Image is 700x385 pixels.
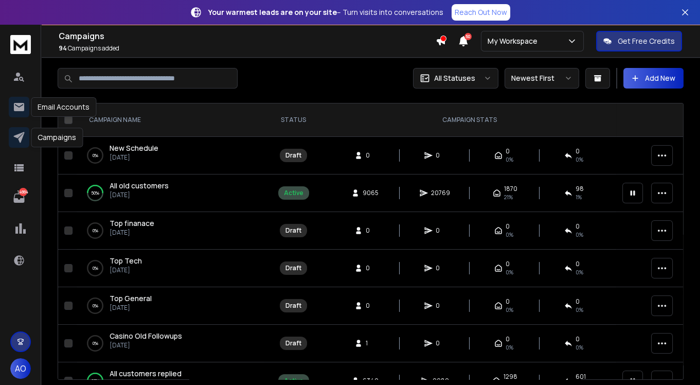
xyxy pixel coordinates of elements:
[110,369,182,378] span: All customers replied
[488,36,542,46] p: My Workspace
[285,226,301,235] div: Draft
[618,36,675,46] p: Get Free Credits
[366,151,376,160] span: 0
[10,358,31,379] button: AO
[77,212,264,250] td: 0%Top finanace[DATE]
[93,263,98,273] p: 0 %
[19,188,27,196] p: 14884
[505,68,579,89] button: Newest First
[77,250,264,287] td: 0%Top Tech[DATE]
[110,369,182,379] a: All customers replied
[363,189,379,197] span: 9065
[366,302,376,310] span: 0
[93,225,98,236] p: 0 %
[576,260,580,268] span: 0
[576,373,586,381] span: 601
[208,7,337,17] strong: Your warmest leads are on your site
[433,377,449,385] span: 9989
[452,4,510,21] a: Reach Out Now
[77,325,264,362] td: 0%Casino Old Followups[DATE]
[322,103,616,137] th: CAMPAIGN STATS
[110,341,182,349] p: [DATE]
[77,137,264,174] td: 0%New Schedule[DATE]
[576,222,580,231] span: 0
[506,155,513,164] span: 0%
[506,343,513,352] span: 0%
[504,193,513,201] span: 21 %
[110,256,142,266] a: Top Tech
[10,35,31,54] img: logo
[576,231,583,239] span: 0%
[284,377,303,385] div: Active
[31,97,96,117] div: Email Accounts
[576,335,580,343] span: 0
[366,339,376,347] span: 1
[77,103,264,137] th: CAMPAIGN NAME
[110,304,152,312] p: [DATE]
[110,266,142,274] p: [DATE]
[110,218,154,229] a: Top finanace
[91,188,99,198] p: 50 %
[576,155,583,164] span: 0%
[506,147,510,155] span: 0
[93,150,98,161] p: 0 %
[285,339,301,347] div: Draft
[506,306,513,314] span: 0%
[110,331,182,341] a: Casino Old Followups
[93,338,98,348] p: 0 %
[363,377,379,385] span: 6349
[59,30,436,42] h1: Campaigns
[623,68,684,89] button: Add New
[506,268,513,276] span: 0%
[366,264,376,272] span: 0
[285,264,301,272] div: Draft
[285,302,301,310] div: Draft
[576,343,583,352] span: 0%
[110,293,152,303] span: Top General
[431,189,450,197] span: 20769
[455,7,507,17] p: Reach Out Now
[434,73,475,83] p: All Statuses
[110,229,154,237] p: [DATE]
[110,181,169,190] span: All old customers
[208,7,443,17] p: – Turn visits into conversations
[110,293,152,304] a: Top General
[506,222,510,231] span: 0
[504,185,517,193] span: 1870
[576,306,583,314] span: 0%
[576,268,583,276] span: 0%
[504,373,517,381] span: 1298
[59,44,436,52] p: Campaigns added
[576,297,580,306] span: 0
[506,335,510,343] span: 0
[59,44,67,52] span: 94
[77,287,264,325] td: 0%Top General[DATE]
[506,231,513,239] span: 0%
[436,302,446,310] span: 0
[110,218,154,228] span: Top finanace
[110,143,158,153] a: New Schedule
[506,297,510,306] span: 0
[366,226,376,235] span: 0
[77,174,264,212] td: 50%All old customers[DATE]
[506,260,510,268] span: 0
[93,301,98,311] p: 0 %
[9,188,29,208] a: 14884
[576,147,580,155] span: 0
[436,339,446,347] span: 0
[436,151,446,160] span: 0
[264,103,322,137] th: STATUS
[110,191,169,199] p: [DATE]
[284,189,303,197] div: Active
[576,193,582,201] span: 1 %
[596,31,682,51] button: Get Free Credits
[576,185,584,193] span: 98
[436,264,446,272] span: 0
[464,33,472,40] span: 50
[110,181,169,191] a: All old customers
